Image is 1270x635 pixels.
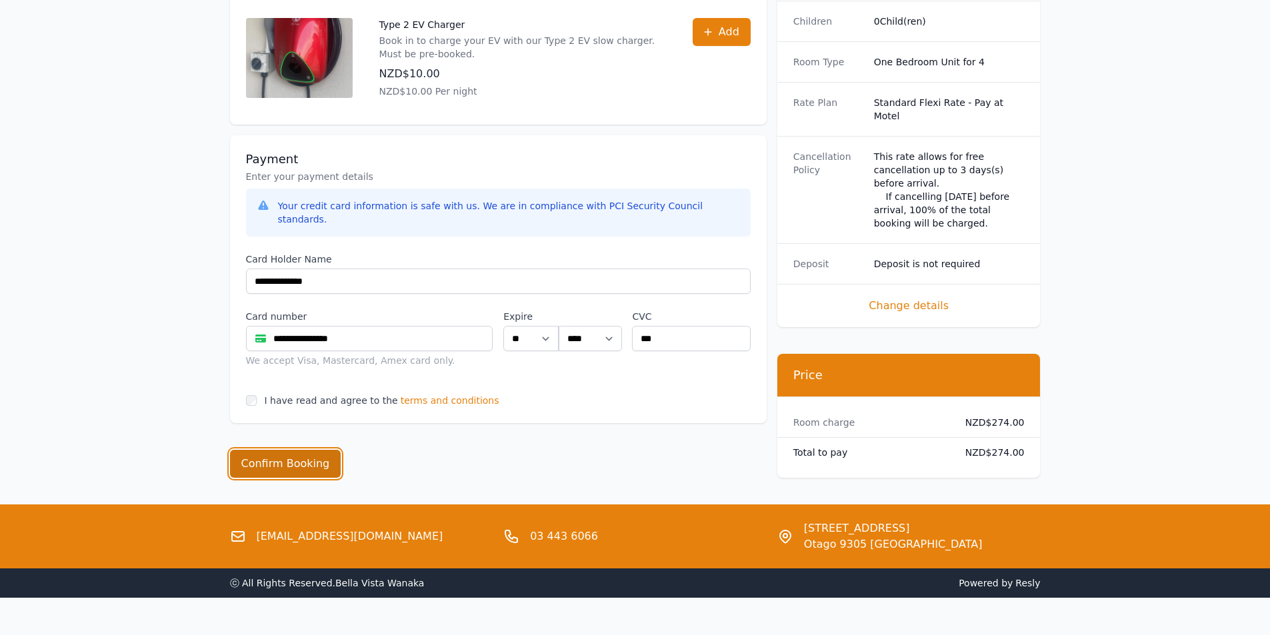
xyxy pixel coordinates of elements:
[1015,578,1040,588] a: Resly
[793,446,944,459] dt: Total to pay
[874,15,1025,28] dd: 0 Child(ren)
[874,150,1025,230] div: This rate allows for free cancellation up to 3 days(s) before arrival. If cancelling [DATE] befor...
[793,298,1025,314] span: Change details
[632,310,750,323] label: CVC
[793,257,863,271] dt: Deposit
[874,257,1025,271] dd: Deposit is not required
[379,66,666,82] p: NZD$10.00
[793,15,863,28] dt: Children
[246,151,751,167] h3: Payment
[874,55,1025,69] dd: One Bedroom Unit for 4
[693,18,751,46] button: Add
[379,18,666,31] p: Type 2 EV Charger
[955,416,1025,429] dd: NZD$274.00
[246,18,353,98] img: Type 2 EV Charger
[955,446,1025,459] dd: NZD$274.00
[793,55,863,69] dt: Room Type
[230,578,425,588] span: ⓒ All Rights Reserved. Bella Vista Wanaka
[804,536,983,552] span: Otago 9305 [GEOGRAPHIC_DATA]
[641,576,1041,590] span: Powered by
[559,310,621,323] label: .
[379,34,666,61] p: Book in to charge your EV with our Type 2 EV slow charger. Must be pre-booked.
[793,367,1025,383] h3: Price
[278,199,740,226] div: Your credit card information is safe with us. We are in compliance with PCI Security Council stan...
[230,450,341,478] button: Confirm Booking
[719,24,739,40] span: Add
[246,253,751,266] label: Card Holder Name
[804,520,983,536] span: [STREET_ADDRESS]
[246,170,751,183] p: Enter your payment details
[530,528,598,544] a: 03 443 6066
[246,354,493,367] div: We accept Visa, Mastercard, Amex card only.
[874,96,1025,123] dd: Standard Flexi Rate - Pay at Motel
[379,85,666,98] p: NZD$10.00 Per night
[793,96,863,123] dt: Rate Plan
[257,528,443,544] a: [EMAIL_ADDRESS][DOMAIN_NAME]
[401,394,499,407] span: terms and conditions
[793,416,944,429] dt: Room charge
[793,150,863,230] dt: Cancellation Policy
[503,310,559,323] label: Expire
[246,310,493,323] label: Card number
[265,395,398,406] label: I have read and agree to the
